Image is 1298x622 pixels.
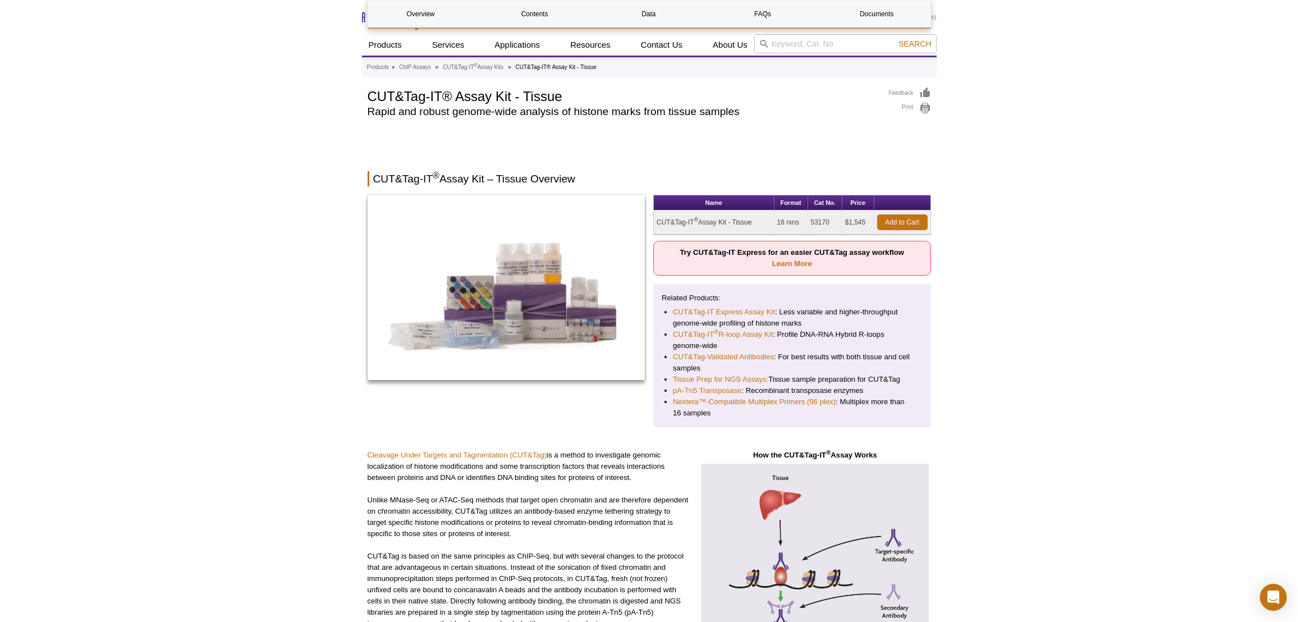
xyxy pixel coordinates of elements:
td: $1,545 [842,211,874,235]
a: Nextera™-Compatible Multiplex Primers (96 plex) [673,396,836,408]
a: Cleavage Under Targets and Tagmentation (CUT&Tag) [368,451,547,459]
strong: Try CUT&Tag-IT Express for an easier CUT&Tag assay workflow [680,248,904,268]
li: : Multiplex more than 16 samples [673,396,911,419]
sup: ® [474,62,478,68]
a: About Us [706,34,754,56]
h1: CUT&Tag-IT® Assay Kit - Tissue [368,87,878,104]
a: Products [362,34,409,56]
a: Products [367,62,389,72]
strong: How the CUT&Tag-IT Assay Works [753,451,877,459]
a: Overview [368,1,474,28]
a: Add to Cart [877,214,928,230]
a: CUT&Tag-IT®R-loop Assay Kit [673,329,773,340]
sup: ® [694,217,698,223]
h2: Rapid and robust genome-wide analysis of histone marks from tissue samples [368,107,878,117]
span: Search [898,39,931,48]
a: ChIP Assays [399,62,431,72]
a: Data [596,1,701,28]
a: Contents [482,1,588,28]
button: Search [895,39,934,49]
a: CUT&Tag-IT®Assay Kits [443,62,503,72]
li: » [435,64,439,70]
li: : Recombinant transposase enzymes [673,385,911,396]
a: CUT&Tag-Validated Antibodies [673,351,774,363]
th: Name [654,195,774,211]
a: Resources [563,34,617,56]
th: Cat No. [808,195,842,211]
a: Feedback [889,87,931,99]
a: Learn More [772,259,812,268]
a: Tissue Prep for NGS Assays: [673,374,768,385]
sup: ® [714,328,718,335]
p: is a method to investigate genomic localization of histone modifications and some transcription f... [368,450,691,483]
li: » [508,64,511,70]
td: 16 rxns [774,211,808,235]
h2: CUT&Tag-IT Assay Kit – Tissue Overview [368,171,931,186]
a: Services [425,34,471,56]
li: : For best results with both tissue and cell samples [673,351,911,374]
input: Keyword, Cat. No. [754,34,937,53]
div: Open Intercom Messenger [1260,584,1287,611]
th: Price [842,195,874,211]
li: : Profile DNA-RNA Hybrid R-loops genome-wide [673,329,911,351]
a: Documents [824,1,929,28]
li: » [392,64,395,70]
td: 53170 [808,211,842,235]
a: Contact Us [634,34,689,56]
sup: ® [433,171,439,180]
th: Format [774,195,808,211]
a: FAQs [710,1,815,28]
p: Related Products: [662,292,923,304]
a: Print [889,102,931,115]
sup: ® [826,449,831,456]
li: CUT&Tag-IT® Assay Kit - Tissue [515,64,597,70]
p: Unlike MNase-Seq or ATAC-Seq methods that target open chromatin and are therefore dependent on ch... [368,495,691,539]
li: : Less variable and higher-throughput genome-wide profiling of histone marks [673,307,911,329]
li: Tissue sample preparation for CUT&Tag [673,374,911,385]
td: CUT&Tag-IT Assay Kit - Tissue [654,211,774,235]
a: Applications [488,34,547,56]
a: pA-Tn5 Transposase [673,385,741,396]
img: CUT&Tag-IT Assay Kit - Tissue [368,195,645,380]
a: CUT&Tag-IT Express Assay Kit [673,307,775,318]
